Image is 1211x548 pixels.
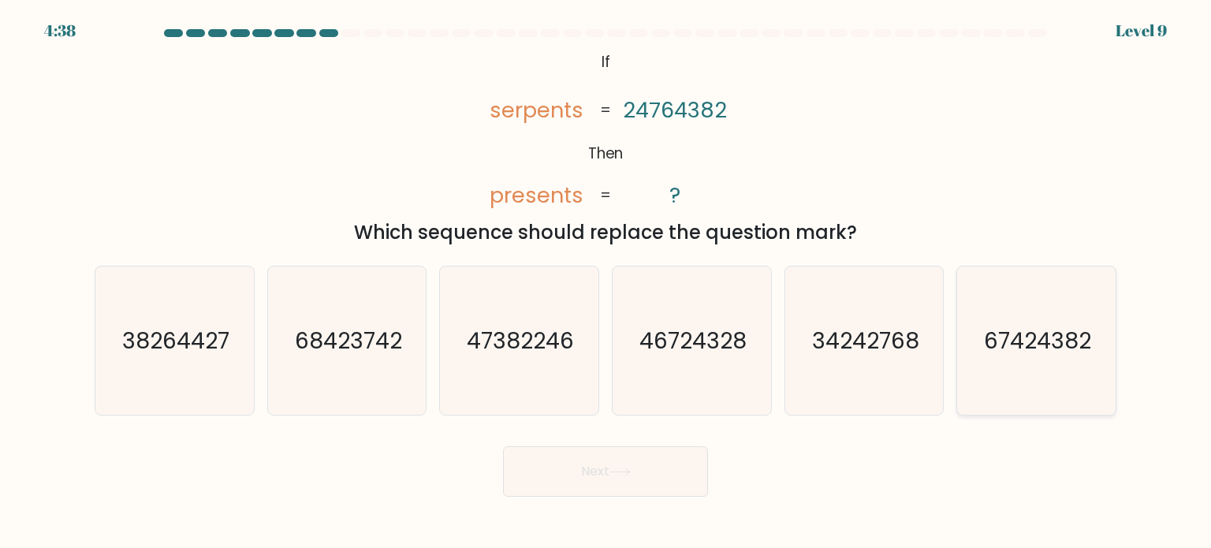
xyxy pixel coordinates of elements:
[468,324,575,356] text: 47382246
[600,185,611,207] tspan: =
[623,95,727,125] tspan: 24764382
[812,324,919,356] text: 34242768
[503,446,708,497] button: Next
[639,324,747,356] text: 46724328
[44,19,76,43] div: 4:38
[489,95,583,125] tspan: serpents
[669,181,680,210] tspan: ?
[984,324,1091,356] text: 67424382
[122,324,229,356] text: 38264427
[489,181,583,210] tspan: presents
[1116,19,1167,43] div: Level 9
[104,218,1107,247] div: Which sequence should replace the question mark?
[588,144,624,165] tspan: Then
[602,51,610,73] tspan: If
[295,324,402,356] text: 68423742
[600,99,611,121] tspan: =
[472,47,739,212] svg: @import url('[URL][DOMAIN_NAME]);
